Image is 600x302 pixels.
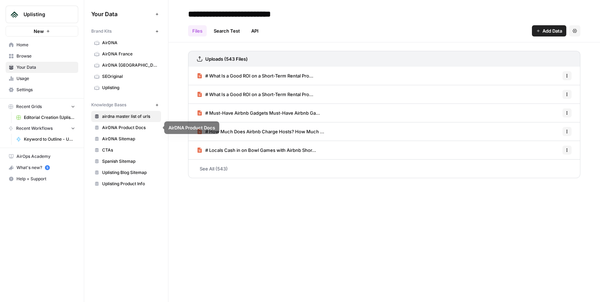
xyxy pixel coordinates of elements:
[91,122,161,133] a: AirDNA Product Docs
[197,122,324,141] a: # How Much Does Airbnb Charge Hosts? How Much ...
[197,141,316,159] a: # Locals Cash in on Bowl Games with Airbnb Shor...
[91,37,161,48] a: AirDNA
[197,51,248,67] a: Uploads (543 Files)
[6,26,78,36] button: New
[6,62,78,73] a: Your Data
[6,123,78,134] button: Recent Workflows
[24,11,66,18] span: Uplisting
[16,75,75,82] span: Usage
[102,40,158,46] span: AirDNA
[197,85,313,103] a: # What Is a Good ROI on a Short-Term Rental Pro...
[188,25,207,36] a: Files
[34,28,44,35] span: New
[102,136,158,142] span: AirDNA Sitemap
[205,128,324,135] span: # How Much Does Airbnb Charge Hosts? How Much ...
[91,48,161,60] a: AirDNA France
[91,60,161,71] a: AirDNA [GEOGRAPHIC_DATA]
[205,91,313,98] span: # What Is a Good ROI on a Short-Term Rental Pro...
[16,153,75,160] span: AirOps Academy
[6,162,78,173] div: What's new?
[6,51,78,62] a: Browse
[91,111,161,122] a: airdna master list of urls
[102,85,158,91] span: Uplisting
[91,133,161,145] a: AirDNA Sitemap
[209,25,244,36] a: Search Test
[188,160,580,178] a: See All (543)
[16,125,53,132] span: Recent Workflows
[91,145,161,156] a: CTAs
[6,173,78,184] button: Help + Support
[91,10,153,18] span: Your Data
[102,147,158,153] span: CTAs
[102,158,158,165] span: Spanish Sitemap
[6,6,78,23] button: Workspace: Uplisting
[24,114,75,121] span: Editorial Creation (Uplisting)
[197,67,313,85] a: # What Is a Good ROI on a Short-Term Rental Pro...
[532,25,566,36] button: Add Data
[6,162,78,173] button: What's new? 5
[91,178,161,189] a: Uplisting Product Info
[91,102,126,108] span: Knowledge Bases
[16,176,75,182] span: Help + Support
[91,156,161,167] a: Spanish Sitemap
[46,166,48,169] text: 5
[197,104,320,122] a: # Must-Have Airbnb Gadgets Must-Have Airbnb Ga...
[205,72,313,79] span: # What Is a Good ROI on a Short-Term Rental Pro...
[247,25,263,36] a: API
[91,167,161,178] a: Uplisting Blog Sitemap
[542,27,562,34] span: Add Data
[6,39,78,51] a: Home
[102,113,158,120] span: airdna master list of urls
[13,134,78,145] a: Keyword to Outline - Uplisting
[102,62,158,68] span: AirDNA [GEOGRAPHIC_DATA]
[91,28,112,34] span: Brand Kits
[16,64,75,71] span: Your Data
[6,73,78,84] a: Usage
[6,151,78,162] a: AirOps Academy
[102,125,158,131] span: AirDNA Product Docs
[91,71,161,82] a: SEOriginal
[45,165,50,170] a: 5
[91,82,161,93] a: Uplisting
[16,53,75,59] span: Browse
[102,73,158,80] span: SEOriginal
[205,55,248,62] h3: Uploads (543 Files)
[16,103,42,110] span: Recent Grids
[205,147,316,154] span: # Locals Cash in on Bowl Games with Airbnb Shor...
[16,42,75,48] span: Home
[6,101,78,112] button: Recent Grids
[102,181,158,187] span: Uplisting Product Info
[13,112,78,123] a: Editorial Creation (Uplisting)
[102,51,158,57] span: AirDNA France
[102,169,158,176] span: Uplisting Blog Sitemap
[205,109,320,116] span: # Must-Have Airbnb Gadgets Must-Have Airbnb Ga...
[6,84,78,95] a: Settings
[8,8,21,21] img: Uplisting Logo
[24,136,75,142] span: Keyword to Outline - Uplisting
[16,87,75,93] span: Settings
